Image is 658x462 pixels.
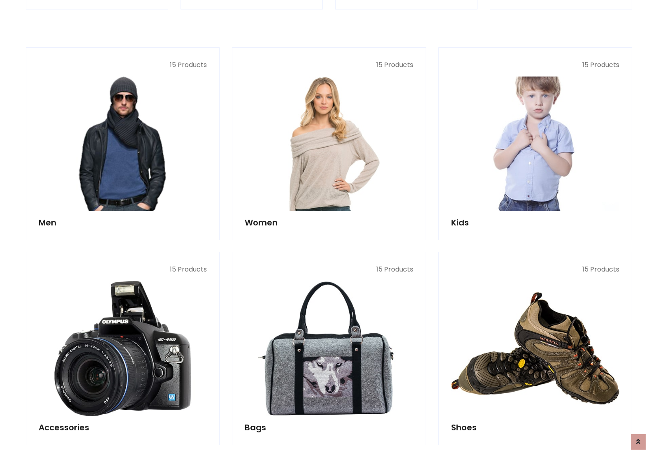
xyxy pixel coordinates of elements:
[245,265,413,274] p: 15 Products
[39,60,207,70] p: 15 Products
[245,60,413,70] p: 15 Products
[39,423,207,432] h5: Accessories
[39,265,207,274] p: 15 Products
[245,423,413,432] h5: Bags
[39,218,207,228] h5: Men
[451,60,619,70] p: 15 Products
[451,423,619,432] h5: Shoes
[451,218,619,228] h5: Kids
[245,218,413,228] h5: Women
[451,265,619,274] p: 15 Products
